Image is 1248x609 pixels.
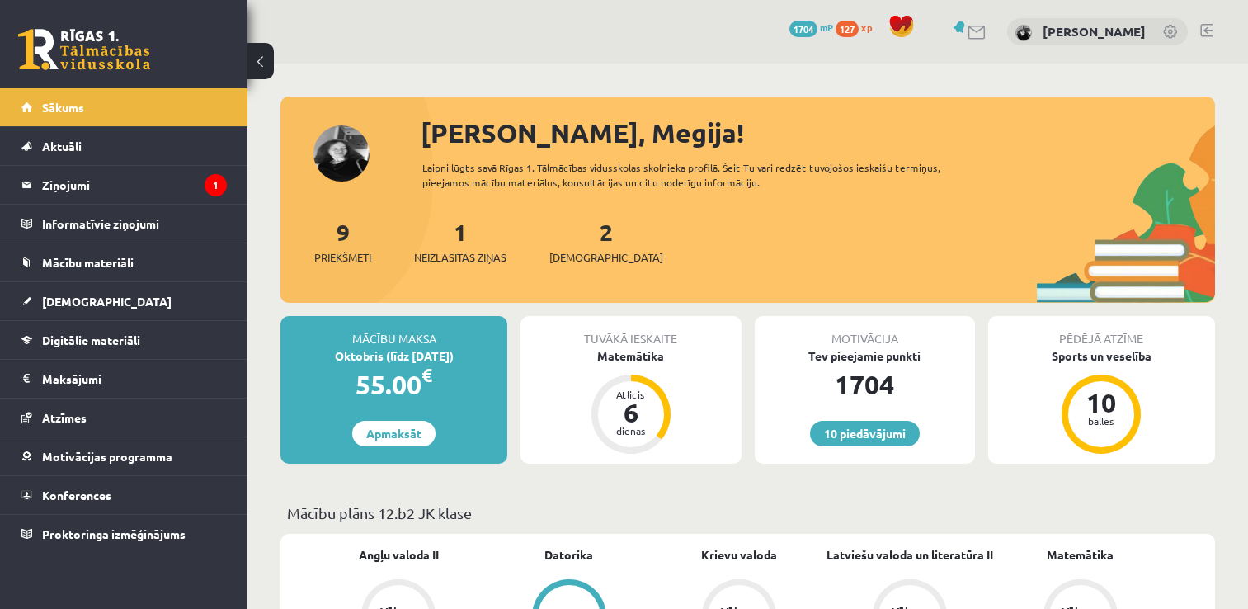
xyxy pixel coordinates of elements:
[1076,389,1126,416] div: 10
[988,347,1215,456] a: Sports un veselība 10 balles
[422,160,983,190] div: Laipni lūgts savā Rīgas 1. Tālmācības vidusskolas skolnieka profilā. Šeit Tu vari redzēt tuvojošo...
[820,21,833,34] span: mP
[21,515,227,553] a: Proktoringa izmēģinājums
[280,347,507,365] div: Oktobris (līdz [DATE])
[42,333,140,347] span: Digitālie materiāli
[42,166,227,204] legend: Ziņojumi
[42,410,87,425] span: Atzīmes
[280,365,507,404] div: 55.00
[827,546,993,564] a: Latviešu valoda un literatūra II
[21,399,227,437] a: Atzīmes
[21,166,227,204] a: Ziņojumi1
[314,217,371,266] a: 9Priekšmeti
[42,294,172,309] span: [DEMOGRAPHIC_DATA]
[1043,23,1146,40] a: [PERSON_NAME]
[21,476,227,514] a: Konferences
[520,347,741,365] div: Matemātika
[861,21,872,34] span: xp
[810,421,920,446] a: 10 piedāvājumi
[520,316,741,347] div: Tuvākā ieskaite
[42,255,134,270] span: Mācību materiāli
[42,100,84,115] span: Sākums
[42,139,82,153] span: Aktuāli
[414,249,506,266] span: Neizlasītās ziņas
[21,205,227,243] a: Informatīvie ziņojumi
[205,174,227,196] i: 1
[1047,546,1114,564] a: Matemātika
[421,363,432,387] span: €
[549,249,663,266] span: [DEMOGRAPHIC_DATA]
[1076,416,1126,426] div: balles
[789,21,833,34] a: 1704 mP
[836,21,859,37] span: 127
[1015,25,1032,41] img: Megija Līdaka
[755,365,975,404] div: 1704
[755,316,975,347] div: Motivācija
[42,449,172,464] span: Motivācijas programma
[414,217,506,266] a: 1Neizlasītās ziņas
[21,127,227,165] a: Aktuāli
[21,437,227,475] a: Motivācijas programma
[606,426,656,436] div: dienas
[789,21,817,37] span: 1704
[21,321,227,359] a: Digitālie materiāli
[42,205,227,243] legend: Informatīvie ziņojumi
[42,360,227,398] legend: Maksājumi
[755,347,975,365] div: Tev pieejamie punkti
[21,88,227,126] a: Sākums
[18,29,150,70] a: Rīgas 1. Tālmācības vidusskola
[280,316,507,347] div: Mācību maksa
[520,347,741,456] a: Matemātika Atlicis 6 dienas
[988,347,1215,365] div: Sports un veselība
[287,502,1208,524] p: Mācību plāns 12.b2 JK klase
[836,21,880,34] a: 127 xp
[606,389,656,399] div: Atlicis
[549,217,663,266] a: 2[DEMOGRAPHIC_DATA]
[21,282,227,320] a: [DEMOGRAPHIC_DATA]
[21,243,227,281] a: Mācību materiāli
[701,546,777,564] a: Krievu valoda
[421,113,1215,153] div: [PERSON_NAME], Megija!
[606,399,656,426] div: 6
[359,546,439,564] a: Angļu valoda II
[352,421,436,446] a: Apmaksāt
[42,488,111,503] span: Konferences
[21,360,227,398] a: Maksājumi
[544,546,593,564] a: Datorika
[314,249,371,266] span: Priekšmeti
[988,316,1215,347] div: Pēdējā atzīme
[42,526,186,541] span: Proktoringa izmēģinājums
